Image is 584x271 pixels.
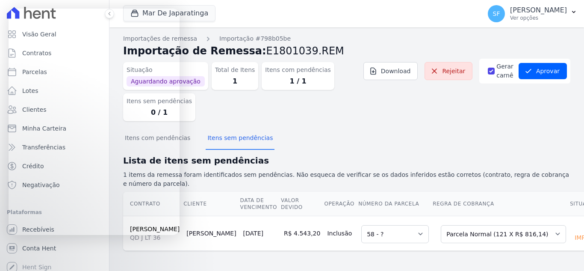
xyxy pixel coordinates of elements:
p: 1 items da remessa foram identificados sem pendências. Não esqueca de verificar se os dados infer... [123,170,570,188]
p: Ver opções [510,15,567,21]
h2: Importação de Remessa: [123,43,570,59]
th: Número da Parcela [358,192,432,216]
button: SF [PERSON_NAME] Ver opções [481,2,584,26]
button: Mar De Japaratinga [123,5,215,21]
dt: Total de Itens [215,66,255,74]
a: Conta Hent [3,240,106,257]
button: Itens sem pendências [206,128,274,150]
span: QD J LT 36 [130,233,180,242]
span: SF [493,11,500,17]
a: Minha Carteira [3,120,106,137]
a: Visão Geral [3,26,106,43]
nav: Breadcrumb [123,34,570,43]
h2: Lista de itens sem pendências [123,154,570,167]
td: [DATE] [240,216,280,250]
p: [PERSON_NAME] [510,6,567,15]
a: Parcelas [3,63,106,80]
th: Cliente [183,192,239,216]
a: Transferências [3,139,106,156]
a: Negativação [3,176,106,194]
a: Importação #798b05be [219,34,291,43]
a: Rejeitar [425,62,472,80]
th: Regra de Cobrança [432,192,569,216]
label: Gerar carnê [496,62,513,80]
a: Lotes [3,82,106,99]
dd: 1 [215,76,255,86]
td: Inclusão [324,216,358,250]
div: Plataformas [7,207,102,217]
a: Recebíveis [3,221,106,238]
a: Crédito [3,158,106,175]
dt: Itens com pendências [265,66,330,74]
td: [PERSON_NAME] [183,216,239,250]
a: Download [363,62,418,80]
a: Clientes [3,101,106,118]
th: Valor devido [280,192,324,216]
iframe: Intercom live chat [9,9,180,235]
a: Contratos [3,45,106,62]
button: Aprovar [519,63,567,79]
iframe: Intercom live chat [9,242,29,262]
td: R$ 4.543,20 [280,216,324,250]
span: Conta Hent [22,244,56,253]
dd: 1 / 1 [265,76,330,86]
th: Operação [324,192,358,216]
th: Data de Vencimento [240,192,280,216]
span: E1801039.REM [266,45,344,57]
